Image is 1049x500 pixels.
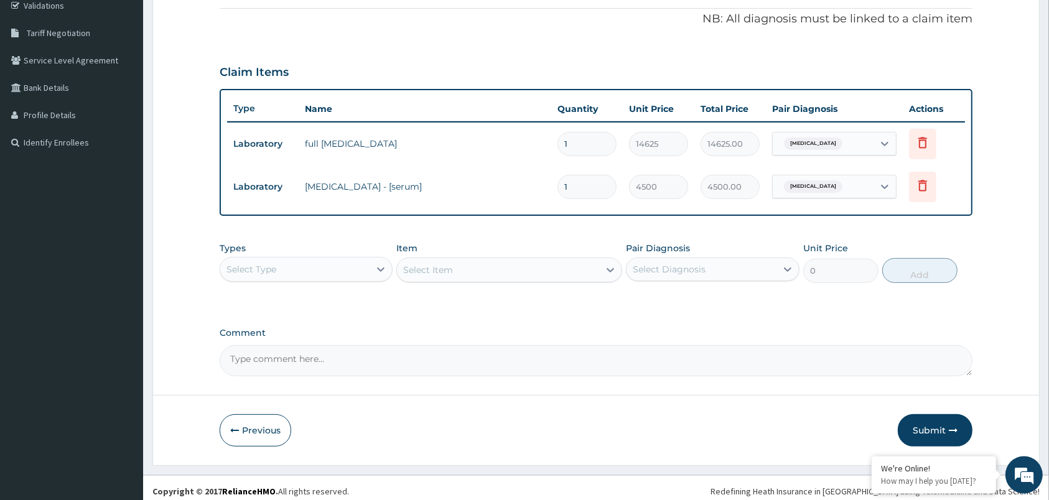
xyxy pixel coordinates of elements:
td: Laboratory [227,175,299,198]
label: Item [396,242,417,254]
th: Actions [903,96,965,121]
th: Total Price [694,96,766,121]
p: NB: All diagnosis must be linked to a claim item [220,11,972,27]
label: Comment [220,328,972,338]
div: Redefining Heath Insurance in [GEOGRAPHIC_DATA] using Telemedicine and Data Science! [711,485,1040,498]
textarea: Type your message and hit 'Enter' [6,340,237,383]
div: Minimize live chat window [204,6,234,36]
th: Type [227,97,299,120]
span: We're online! [72,157,172,282]
label: Types [220,243,246,254]
div: Select Type [226,263,276,275]
span: [MEDICAL_DATA] [784,137,842,150]
button: Add [882,258,958,283]
td: Laboratory [227,132,299,155]
td: [MEDICAL_DATA] - [serum] [299,174,551,199]
p: How may I help you today? [881,476,987,487]
h3: Claim Items [220,66,289,80]
div: Chat with us now [65,70,209,86]
th: Unit Price [623,96,694,121]
th: Quantity [551,96,623,121]
div: Select Diagnosis [633,263,706,275]
th: Name [299,96,551,121]
div: We're Online! [881,463,987,475]
button: Submit [898,414,972,447]
img: d_794563401_company_1708531726252_794563401 [23,62,50,93]
span: Tariff Negotiation [27,27,90,39]
td: full [MEDICAL_DATA] [299,131,551,156]
label: Pair Diagnosis [626,242,690,254]
label: Unit Price [803,242,848,254]
strong: Copyright © 2017 . [152,486,278,497]
span: [MEDICAL_DATA] [784,180,842,193]
a: RelianceHMO [222,486,276,497]
th: Pair Diagnosis [766,96,903,121]
button: Previous [220,414,291,447]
